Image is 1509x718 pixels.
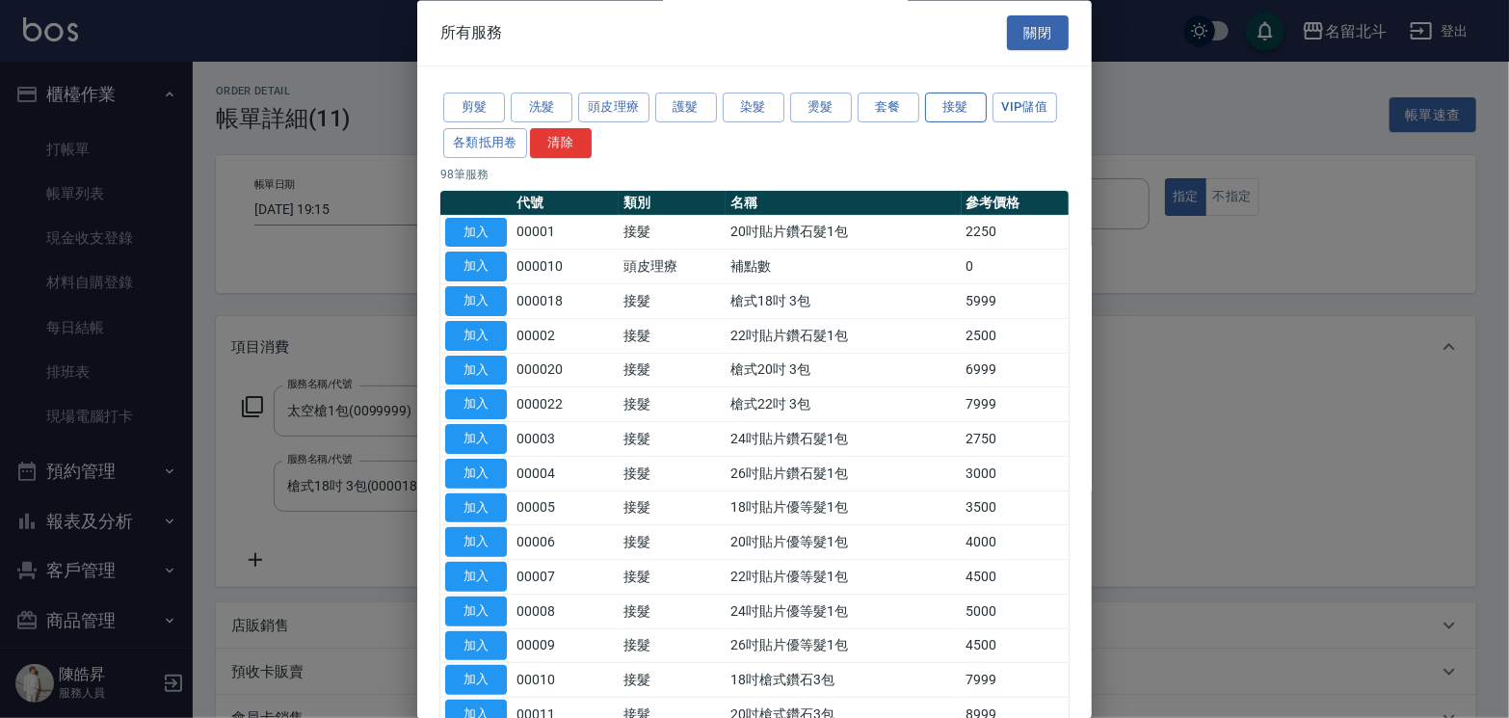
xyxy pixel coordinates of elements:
td: 接髮 [619,560,726,595]
td: 24吋貼片鑽石髮1包 [726,422,961,457]
button: 加入 [445,631,507,661]
td: 2500 [962,319,1069,354]
button: 洗髮 [511,93,572,123]
button: 加入 [445,356,507,386]
td: 3000 [962,457,1069,492]
td: 24吋貼片優等髮1包 [726,595,961,629]
button: 加入 [445,253,507,282]
td: 00001 [512,216,619,251]
td: 4000 [962,525,1069,560]
button: 加入 [445,493,507,523]
button: 加入 [445,390,507,420]
td: 0 [962,250,1069,284]
th: 名稱 [726,191,961,216]
button: 頭皮理療 [578,93,649,123]
td: 頭皮理療 [619,250,726,284]
td: 5999 [962,284,1069,319]
td: 2250 [962,216,1069,251]
button: 套餐 [858,93,919,123]
th: 參考價格 [962,191,1069,216]
td: 00003 [512,422,619,457]
td: 00008 [512,595,619,629]
td: 26吋貼片優等髮1包 [726,629,961,664]
td: 補點數 [726,250,961,284]
button: 加入 [445,287,507,317]
td: 接髮 [619,284,726,319]
td: 18吋槍式鑽石3包 [726,663,961,698]
td: 7999 [962,387,1069,422]
button: 接髮 [925,93,987,123]
td: 18吋貼片優等髮1包 [726,492,961,526]
td: 接髮 [619,525,726,560]
td: 5000 [962,595,1069,629]
button: 加入 [445,597,507,626]
td: 26吋貼片鑽石髮1包 [726,457,961,492]
td: 000018 [512,284,619,319]
td: 接髮 [619,492,726,526]
button: 護髮 [655,93,717,123]
td: 接髮 [619,595,726,629]
button: VIP儲值 [993,93,1058,123]
button: 各類抵用卷 [443,128,527,158]
button: 剪髮 [443,93,505,123]
td: 槍式18吋 3包 [726,284,961,319]
button: 加入 [445,666,507,696]
td: 2750 [962,422,1069,457]
td: 22吋貼片優等髮1包 [726,560,961,595]
td: 槍式22吋 3包 [726,387,961,422]
button: 加入 [445,459,507,489]
td: 22吋貼片鑽石髮1包 [726,319,961,354]
p: 98 筆服務 [440,166,1069,183]
button: 加入 [445,425,507,455]
td: 接髮 [619,422,726,457]
th: 代號 [512,191,619,216]
td: 00007 [512,560,619,595]
td: 接髮 [619,387,726,422]
button: 染髮 [723,93,784,123]
button: 加入 [445,528,507,558]
td: 00004 [512,457,619,492]
td: 20吋貼片優等髮1包 [726,525,961,560]
button: 清除 [530,128,592,158]
button: 關閉 [1007,15,1069,51]
td: 接髮 [619,629,726,664]
td: 6999 [962,354,1069,388]
td: 00002 [512,319,619,354]
td: 00006 [512,525,619,560]
td: 4500 [962,629,1069,664]
td: 接髮 [619,457,726,492]
button: 加入 [445,218,507,248]
button: 加入 [445,321,507,351]
td: 4500 [962,560,1069,595]
td: 接髮 [619,354,726,388]
td: 00010 [512,663,619,698]
button: 加入 [445,563,507,593]
td: 槍式20吋 3包 [726,354,961,388]
span: 所有服務 [440,23,502,42]
td: 接髮 [619,216,726,251]
td: 000010 [512,250,619,284]
th: 類別 [619,191,726,216]
td: 7999 [962,663,1069,698]
td: 3500 [962,492,1069,526]
td: 000022 [512,387,619,422]
td: 接髮 [619,663,726,698]
td: 00009 [512,629,619,664]
td: 00005 [512,492,619,526]
td: 20吋貼片鑽石髮1包 [726,216,961,251]
button: 燙髮 [790,93,852,123]
td: 000020 [512,354,619,388]
td: 接髮 [619,319,726,354]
